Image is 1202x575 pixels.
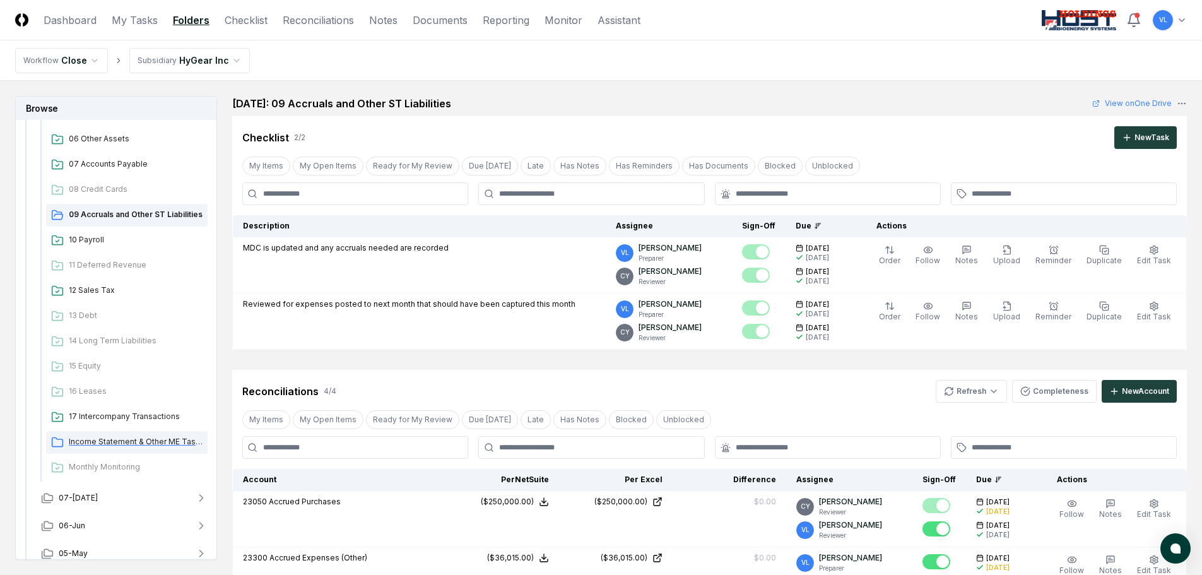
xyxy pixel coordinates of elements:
[69,411,203,422] span: 17 Intercompany Transactions
[1122,386,1169,397] div: New Account
[620,271,630,281] span: CY
[639,242,702,254] p: [PERSON_NAME]
[243,553,268,562] span: 23300
[656,410,711,429] button: Unblocked
[1137,312,1171,321] span: Edit Task
[801,558,810,567] span: VL
[59,548,88,559] span: 05-May
[1134,242,1174,269] button: Edit Task
[1057,496,1087,523] button: Follow
[1097,496,1124,523] button: Notes
[243,299,575,310] p: Reviewed for expenses posted to next month that should have been captured this month
[1087,256,1122,265] span: Duplicate
[953,299,981,325] button: Notes
[732,215,786,237] th: Sign-Off
[16,97,216,120] h3: Browse
[483,13,529,28] a: Reporting
[569,496,663,507] a: ($250,000.00)
[112,13,158,28] a: My Tasks
[639,333,702,343] p: Reviewer
[682,157,755,175] button: Has Documents
[879,256,900,265] span: Order
[1033,242,1074,269] button: Reminder
[31,540,218,567] button: 05-May
[69,461,203,473] span: Monthly Monitoring
[922,554,950,569] button: Mark complete
[366,157,459,175] button: Ready for My Review
[673,469,786,491] th: Difference
[879,312,900,321] span: Order
[806,323,829,333] span: [DATE]
[976,474,1027,485] div: Due
[293,410,363,429] button: My Open Items
[462,157,518,175] button: Due Today
[953,242,981,269] button: Notes
[69,158,203,170] span: 07 Accounts Payable
[59,492,98,504] span: 07-[DATE]
[993,256,1020,265] span: Upload
[521,157,551,175] button: Late
[69,436,203,448] span: Income Statement & Other ME Tasks
[594,496,647,507] div: ($250,000.00)
[991,242,1023,269] button: Upload
[1134,299,1174,325] button: Edit Task
[913,242,943,269] button: Follow
[69,133,203,145] span: 06 Other Assets
[481,496,549,507] button: ($250,000.00)
[569,552,663,564] a: ($36,015.00)
[806,253,829,263] div: [DATE]
[955,312,978,321] span: Notes
[46,305,208,328] a: 13 Debt
[59,520,85,531] span: 06-Jun
[1137,256,1171,265] span: Edit Task
[46,431,208,454] a: Income Statement & Other ME Tasks
[754,552,776,564] div: $0.00
[912,469,966,491] th: Sign-Off
[324,386,336,397] div: 4 / 4
[46,280,208,302] a: 12 Sales Tax
[46,204,208,227] a: 09 Accruals and Other ST Liabilities
[487,552,534,564] div: ($36,015.00)
[806,309,829,319] div: [DATE]
[806,244,829,253] span: [DATE]
[742,324,770,339] button: Mark complete
[46,153,208,176] a: 07 Accounts Payable
[986,554,1010,563] span: [DATE]
[916,312,940,321] span: Follow
[922,498,950,513] button: Mark complete
[801,502,810,511] span: CY
[922,521,950,536] button: Mark complete
[242,130,289,145] div: Checklist
[369,13,398,28] a: Notes
[462,410,518,429] button: Due Today
[46,355,208,378] a: 15 Equity
[758,157,803,175] button: Blocked
[46,456,208,479] a: Monthly Monitoring
[46,330,208,353] a: 14 Long Term Liabilities
[242,157,290,175] button: My Items
[243,474,436,485] div: Account
[955,256,978,265] span: Notes
[986,507,1010,516] div: [DATE]
[69,184,203,195] span: 08 Credit Cards
[69,386,203,397] span: 16 Leases
[986,497,1010,507] span: [DATE]
[819,496,882,507] p: [PERSON_NAME]
[866,220,1177,232] div: Actions
[1102,380,1177,403] button: NewAccount
[1084,299,1124,325] button: Duplicate
[639,299,702,310] p: [PERSON_NAME]
[559,469,673,491] th: Per Excel
[31,484,218,512] button: 07-[DATE]
[1047,474,1177,485] div: Actions
[805,157,860,175] button: Unblocked
[46,406,208,429] a: 17 Intercompany Transactions
[606,215,732,237] th: Assignee
[819,552,882,564] p: [PERSON_NAME]
[639,266,702,277] p: [PERSON_NAME]
[269,497,341,506] span: Accrued Purchases
[243,242,449,254] p: MDC is updated and any accruals needed are recorded
[521,410,551,429] button: Late
[639,322,702,333] p: [PERSON_NAME]
[1099,509,1122,519] span: Notes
